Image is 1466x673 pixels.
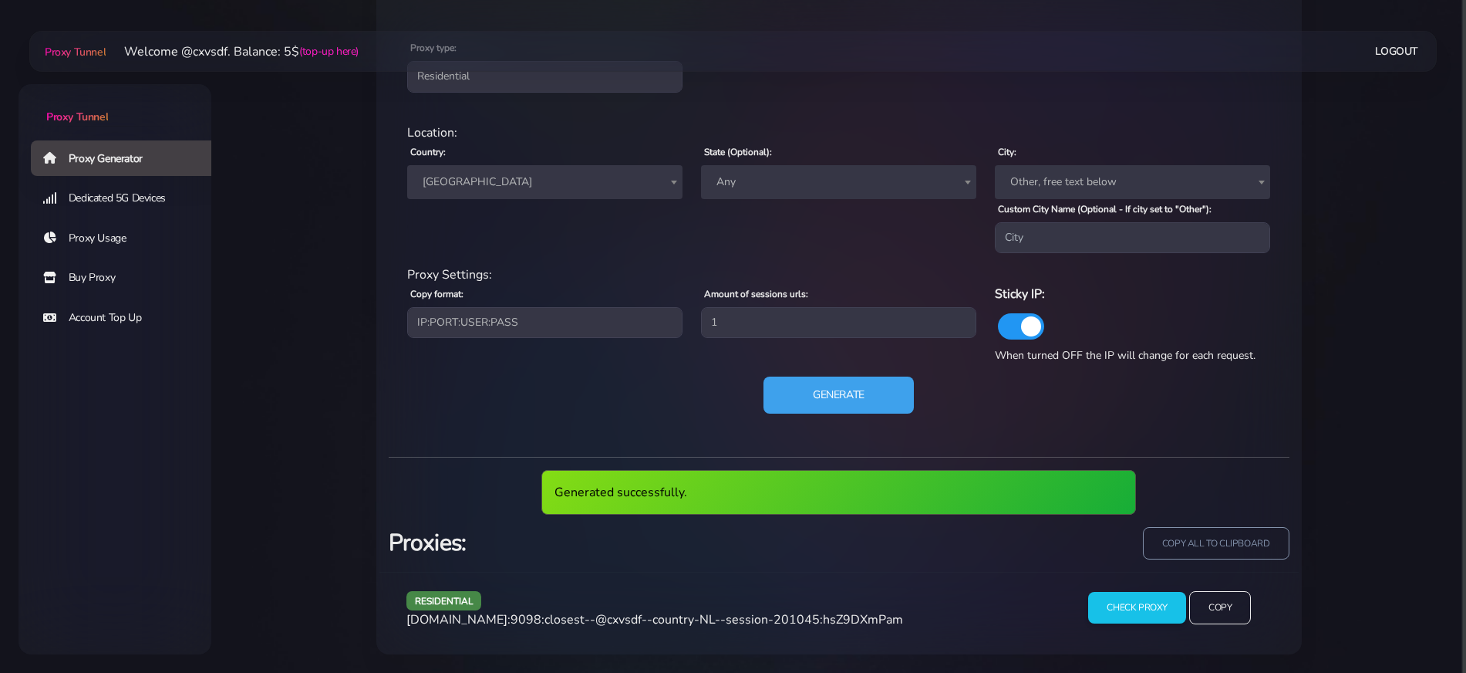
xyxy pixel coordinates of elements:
h6: Sticky IP: [995,284,1270,304]
span: [DOMAIN_NAME]:9098:closest--@cxvsdf--country-NL--session-201045:hsZ9DXmPam [406,611,903,628]
a: Proxy Tunnel [42,39,106,64]
a: Buy Proxy [31,260,224,296]
span: Other, free text below [995,165,1270,199]
input: Check Proxy [1088,592,1186,624]
span: Proxy Tunnel [46,110,108,124]
a: Proxy Generator [31,140,224,176]
label: Amount of sessions urls: [704,287,808,301]
span: residential [406,591,482,610]
input: copy all to clipboard [1143,527,1289,560]
span: Other, free text below [1004,171,1261,193]
span: When turned OFF the IP will change for each request. [995,348,1255,363]
a: Logout [1375,37,1418,66]
input: Copy [1189,591,1251,624]
label: State (Optional): [704,145,772,159]
div: Location: [398,123,1280,142]
span: Netherlands [416,171,673,193]
div: Proxy Settings: [398,265,1280,284]
span: Any [710,171,967,193]
span: Proxy Tunnel [45,45,106,59]
h3: Proxies: [389,527,830,559]
a: Proxy Tunnel [19,84,211,125]
label: City: [998,145,1016,159]
label: Country: [410,145,446,159]
a: Account Top Up [31,300,224,336]
a: Dedicated 5G Devices [31,181,224,216]
li: Welcome @cxvsdf. Balance: 5$ [106,42,359,61]
span: Netherlands [407,165,682,199]
iframe: Webchat Widget [1239,421,1447,654]
button: Generate [763,377,914,414]
a: (top-up here) [299,43,359,59]
label: Custom City Name (Optional - If city set to "Other"): [998,202,1212,216]
span: Any [701,165,976,199]
div: Generated successfully. [541,470,1136,515]
label: Copy format: [410,287,463,301]
input: City [995,222,1270,253]
a: Proxy Usage [31,221,224,256]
